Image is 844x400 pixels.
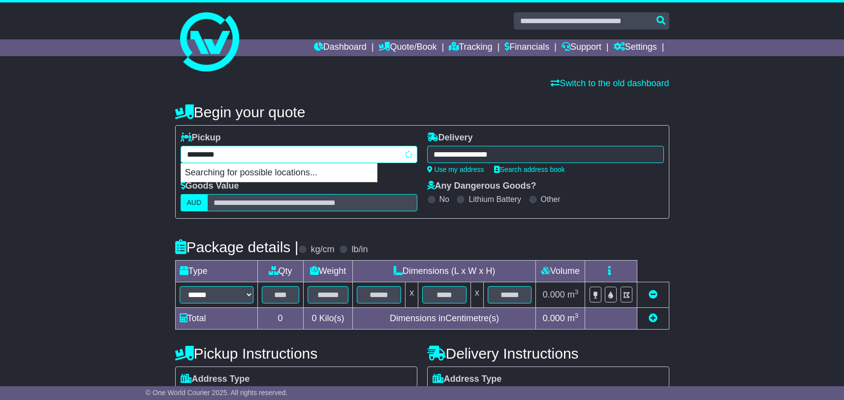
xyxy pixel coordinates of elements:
td: x [406,282,418,308]
td: 0 [257,308,303,330]
span: 0.000 [543,290,565,300]
label: Other [541,195,561,204]
a: Remove this item [649,290,657,300]
label: kg/cm [311,244,334,255]
a: Tracking [449,39,492,56]
span: m [567,290,579,300]
a: Switch to the old dashboard [551,78,669,88]
h4: Begin your quote [175,104,669,120]
a: Add new item [649,313,657,323]
a: Financials [504,39,549,56]
td: Volume [536,261,585,282]
label: Delivery [427,133,473,143]
td: Type [175,261,257,282]
a: Support [562,39,601,56]
span: 0 [312,313,316,323]
td: Dimensions in Centimetre(s) [353,308,536,330]
a: Settings [614,39,657,56]
span: 0.000 [543,313,565,323]
label: Address Type [181,374,250,385]
label: lb/in [351,244,368,255]
td: x [470,282,483,308]
td: Total [175,308,257,330]
h4: Delivery Instructions [427,345,669,362]
label: Lithium Battery [469,195,521,204]
a: Quote/Book [378,39,437,56]
span: © One World Courier 2025. All rights reserved. [146,389,288,397]
h4: Package details | [175,239,299,255]
a: Dashboard [314,39,367,56]
span: m [567,313,579,323]
typeahead: Please provide city [181,146,417,163]
td: Kilo(s) [303,308,353,330]
label: AUD [181,194,208,211]
label: Address Type [433,374,502,385]
label: Goods Value [181,181,239,192]
td: Dimensions (L x W x H) [353,261,536,282]
label: Pickup [181,133,221,143]
sup: 3 [575,312,579,319]
label: Any Dangerous Goods? [427,181,536,192]
td: Weight [303,261,353,282]
h4: Pickup Instructions [175,345,417,362]
sup: 3 [575,288,579,296]
a: Search address book [494,166,565,173]
p: Searching for possible locations... [181,164,377,182]
a: Use my address [427,166,484,173]
label: No [439,195,449,204]
td: Qty [257,261,303,282]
